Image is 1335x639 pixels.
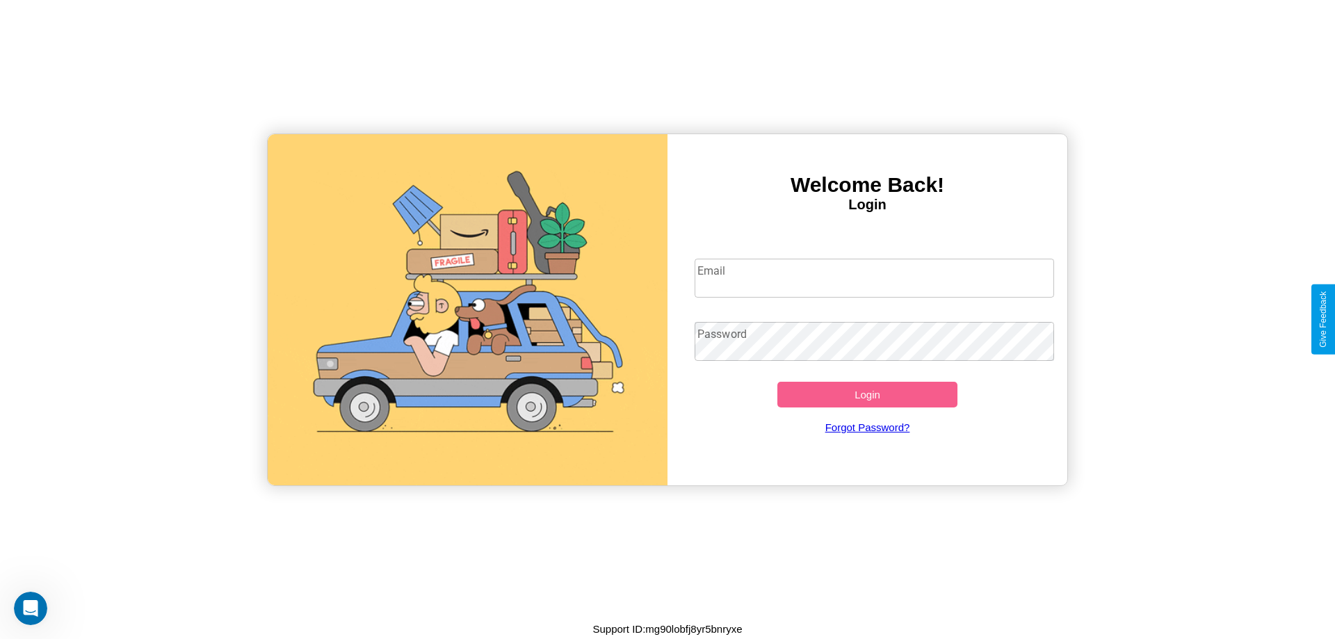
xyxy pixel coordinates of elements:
[268,134,667,485] img: gif
[688,407,1048,447] a: Forgot Password?
[667,173,1067,197] h3: Welcome Back!
[667,197,1067,213] h4: Login
[592,620,742,638] p: Support ID: mg90lobfj8yr5bnryxe
[14,592,47,625] iframe: Intercom live chat
[1318,291,1328,348] div: Give Feedback
[777,382,957,407] button: Login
